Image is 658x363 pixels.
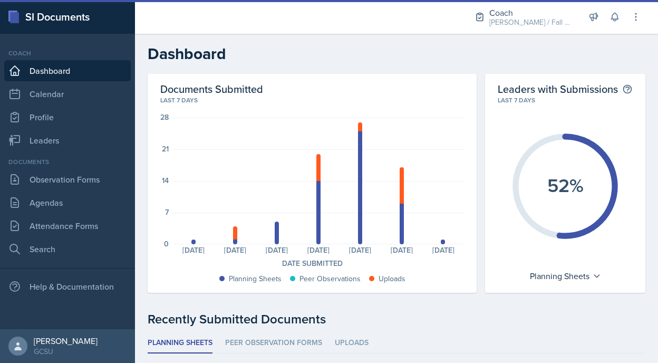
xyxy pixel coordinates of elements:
[298,246,340,254] div: [DATE]
[148,333,212,354] li: Planning Sheets
[160,113,169,121] div: 28
[547,171,584,199] text: 52%
[165,208,169,216] div: 7
[34,346,98,357] div: GCSU
[225,333,322,354] li: Peer Observation Forms
[489,6,574,19] div: Coach
[160,82,464,95] h2: Documents Submitted
[4,60,131,81] a: Dashboard
[162,145,169,152] div: 21
[379,273,405,284] div: Uploads
[4,157,131,167] div: Documents
[148,310,645,329] div: Recently Submitted Documents
[4,276,131,297] div: Help & Documentation
[489,17,574,28] div: [PERSON_NAME] / Fall 2025
[4,192,131,213] a: Agendas
[229,273,282,284] div: Planning Sheets
[173,246,215,254] div: [DATE]
[299,273,361,284] div: Peer Observations
[160,258,464,269] div: Date Submitted
[4,49,131,58] div: Coach
[256,246,298,254] div: [DATE]
[4,83,131,104] a: Calendar
[164,240,169,247] div: 0
[162,177,169,184] div: 14
[34,336,98,346] div: [PERSON_NAME]
[422,246,464,254] div: [DATE]
[4,130,131,151] a: Leaders
[148,44,645,63] h2: Dashboard
[4,215,131,236] a: Attendance Forms
[160,95,464,105] div: Last 7 days
[4,238,131,260] a: Search
[335,333,369,354] li: Uploads
[4,107,131,128] a: Profile
[498,95,633,105] div: Last 7 days
[498,82,618,95] h2: Leaders with Submissions
[4,169,131,190] a: Observation Forms
[339,246,381,254] div: [DATE]
[381,246,422,254] div: [DATE]
[525,268,606,284] div: Planning Sheets
[215,246,256,254] div: [DATE]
